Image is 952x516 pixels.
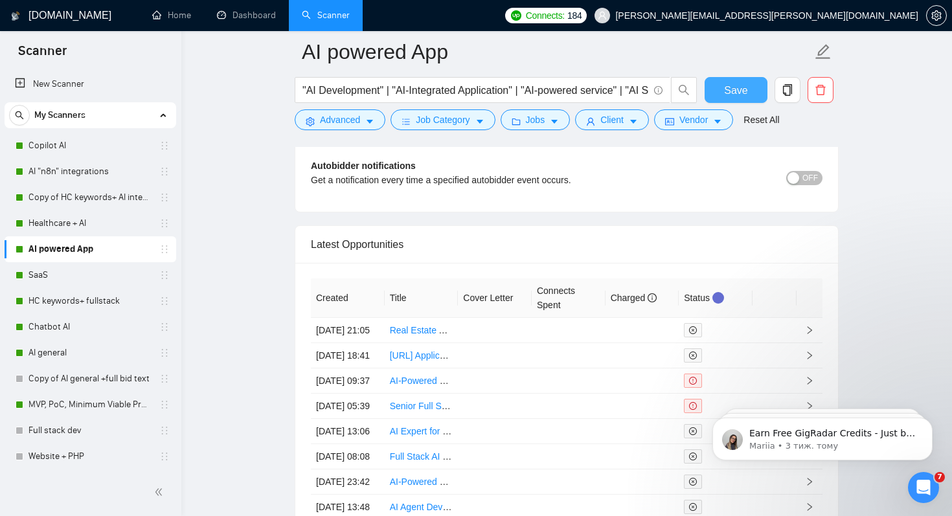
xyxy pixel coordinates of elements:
span: right [805,376,814,385]
span: caret-down [713,117,722,126]
th: Cover Letter [458,278,532,318]
a: SaaS [28,262,152,288]
img: logo [11,6,20,27]
span: info-circle [654,86,663,95]
a: Copy of HC keywords+ AI integration [28,185,152,210]
span: holder [159,348,170,358]
a: Senior Full Stack AI Engineer [390,401,508,411]
span: Jobs [526,113,545,127]
span: idcard [665,117,674,126]
a: Copilot AI [28,133,152,159]
a: Full Stack AI Development Needed [390,451,530,462]
a: HC keywords+ fullstack [28,288,152,314]
span: copy [775,84,800,96]
td: Famous.ai Application Development Assistance [385,343,459,368]
span: search [672,84,696,96]
a: AI Expert for E-Commerce Platform [390,426,532,436]
a: AI general [28,340,152,366]
li: New Scanner [5,71,176,97]
th: Connects Spent [532,278,606,318]
span: My Scanners [34,102,85,128]
button: search [671,77,697,103]
a: Website + PHP [28,443,152,469]
input: Search Freelance Jobs... [302,82,648,98]
span: caret-down [475,117,484,126]
span: holder [159,166,170,177]
a: AI-Powered News Reporting and Trading Alert System [390,376,608,386]
span: folder [512,117,521,126]
td: [DATE] 05:39 [311,394,385,419]
b: Autobidder notifications [311,161,416,171]
span: info-circle [648,293,657,302]
span: Client [600,113,624,127]
span: Job Category [416,113,470,127]
span: right [805,326,814,335]
button: userClientcaret-down [575,109,649,130]
span: holder [159,244,170,254]
span: Save [724,82,747,98]
span: right [805,502,814,511]
span: setting [927,10,946,21]
iframe: Intercom live chat [908,472,939,503]
span: close-circle [689,326,697,334]
iframe: Intercom notifications повідомлення [693,390,952,481]
span: holder [159,399,170,410]
span: setting [306,117,315,126]
input: Scanner name... [302,36,812,68]
td: [DATE] 23:42 [311,469,385,495]
span: user [586,117,595,126]
div: Get a notification every time a specified autobidder event occurs. [311,173,695,187]
a: AI "n8n" integrations [28,159,152,185]
span: edit [815,43,832,60]
a: [URL] Application Development Assistance [390,350,561,361]
button: barsJob Categorycaret-down [391,109,495,130]
button: search [9,105,30,126]
span: search [10,111,29,120]
a: searchScanner [302,10,350,21]
span: holder [159,451,170,462]
span: holder [159,296,170,306]
td: [DATE] 09:37 [311,368,385,394]
th: Created [311,278,385,318]
span: 7 [935,472,945,482]
td: AI-Powered News Reporting and Trading Alert System [385,368,459,394]
span: 184 [567,8,582,23]
span: caret-down [629,117,638,126]
button: setting [926,5,947,26]
span: Vendor [679,113,708,127]
a: AI powered App [28,236,152,262]
span: holder [159,192,170,203]
span: holder [159,140,170,151]
div: Tooltip anchor [712,292,724,304]
span: close-circle [689,352,697,359]
span: user [598,11,607,20]
td: [DATE] 08:08 [311,444,385,469]
span: double-left [154,486,167,499]
span: Advanced [320,113,360,127]
span: holder [159,270,170,280]
span: holder [159,425,170,436]
button: delete [808,77,833,103]
button: settingAdvancedcaret-down [295,109,385,130]
td: [DATE] 13:06 [311,419,385,444]
span: Scanner [8,41,77,69]
span: close-circle [689,427,697,435]
span: Connects: [526,8,565,23]
span: holder [159,322,170,332]
span: exclamation-circle [689,402,697,410]
td: AI Expert for E-Commerce Platform [385,419,459,444]
a: Reset All [743,113,779,127]
span: close-circle [689,503,697,511]
a: Chatbot AI [28,314,152,340]
div: Latest Opportunities [311,226,822,263]
td: Full Stack AI Development Needed [385,444,459,469]
a: Copy of AI general +full bid text [28,366,152,392]
button: Save [705,77,767,103]
td: AI-Powered Developer for Rapid SaaS Tool Creation (Bolt.new) [385,469,459,495]
span: holder [159,374,170,384]
a: AI Agent Development for Restaurant Website Integration [390,502,620,512]
td: [DATE] 21:05 [311,318,385,343]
